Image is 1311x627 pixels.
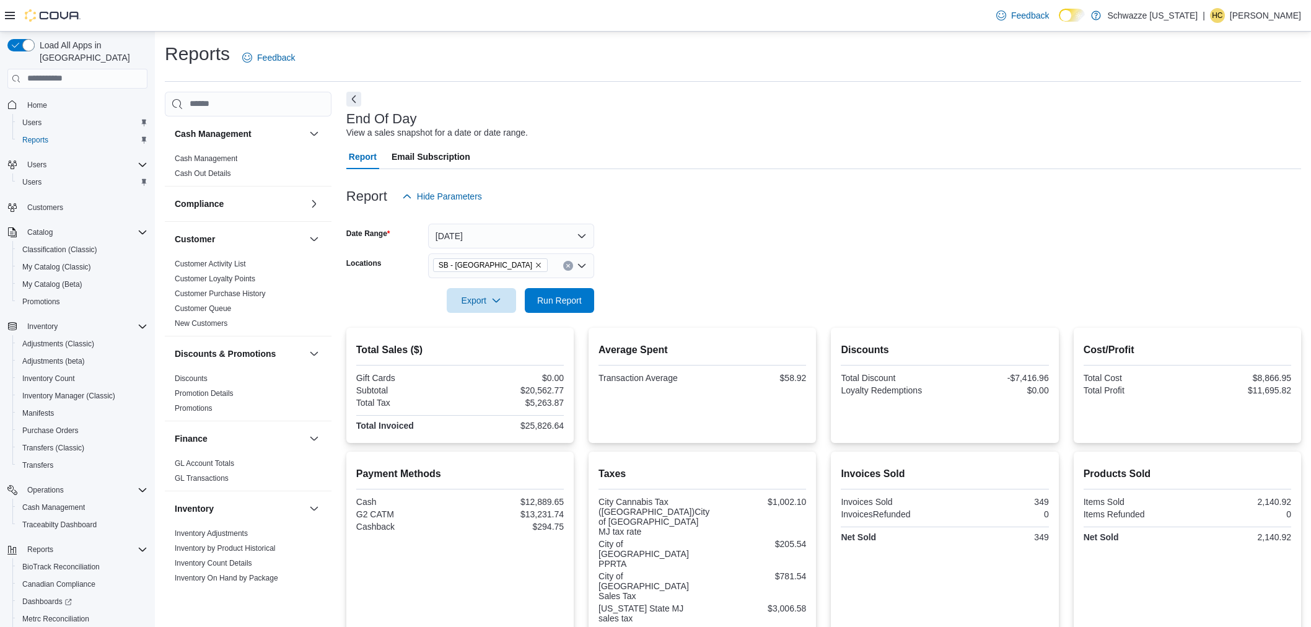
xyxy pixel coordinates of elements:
button: Operations [2,481,152,499]
h2: Cost/Profit [1084,343,1291,357]
span: Inventory [27,322,58,331]
span: Dashboards [17,594,147,609]
button: Hide Parameters [397,184,487,209]
div: $8,866.95 [1190,373,1291,383]
button: Customer [175,233,304,245]
div: 349 [947,497,1049,507]
span: Operations [22,483,147,498]
a: Cash Out Details [175,169,231,178]
span: My Catalog (Classic) [22,262,91,272]
button: My Catalog (Classic) [12,258,152,276]
button: Next [346,92,361,107]
span: Export [454,288,509,313]
div: $11,695.82 [1190,385,1291,395]
span: Customers [22,199,147,215]
button: Reports [12,131,152,149]
span: Canadian Compliance [17,577,147,592]
label: Date Range [346,229,390,239]
button: Finance [175,432,304,445]
a: Inventory Adjustments [175,529,248,538]
div: Gift Cards [356,373,458,383]
span: Promotions [175,403,213,413]
a: Inventory Count [17,371,80,386]
a: Promotion Details [175,389,234,398]
a: Dashboards [17,594,77,609]
span: Report [349,144,377,169]
h3: Compliance [175,198,224,210]
span: Run Report [537,294,582,307]
a: Canadian Compliance [17,577,100,592]
button: Inventory [307,501,322,516]
a: My Catalog (Classic) [17,260,96,274]
a: Customer Purchase History [175,289,266,298]
span: New Customers [175,318,227,328]
a: Purchase Orders [17,423,84,438]
div: Cash Management [165,151,331,186]
input: Dark Mode [1059,9,1085,22]
button: Purchase Orders [12,422,152,439]
button: Discounts & Promotions [307,346,322,361]
span: Reports [17,133,147,147]
button: Operations [22,483,69,498]
button: Catalog [22,225,58,240]
a: My Catalog (Beta) [17,277,87,292]
a: Inventory On Hand by Package [175,574,278,582]
span: Users [27,160,46,170]
div: Loyalty Redemptions [841,385,942,395]
button: Users [2,156,152,173]
button: Export [447,288,516,313]
a: Metrc Reconciliation [17,612,94,626]
button: My Catalog (Beta) [12,276,152,293]
div: Discounts & Promotions [165,371,331,421]
div: Invoices Sold [841,497,942,507]
button: Compliance [307,196,322,211]
span: Email Subscription [392,144,470,169]
span: Adjustments (Classic) [17,336,147,351]
span: Inventory Manager (Classic) [22,391,115,401]
span: Metrc Reconciliation [17,612,147,626]
a: Adjustments (Classic) [17,336,99,351]
a: Reports [17,133,53,147]
span: Users [22,118,42,128]
span: Customers [27,203,63,213]
span: BioTrack Reconciliation [22,562,100,572]
div: Total Cost [1084,373,1185,383]
div: 2,140.92 [1190,532,1291,542]
a: Customer Activity List [175,260,246,268]
div: Subtotal [356,385,458,395]
span: Classification (Classic) [17,242,147,257]
span: Traceabilty Dashboard [22,520,97,530]
span: Inventory Manager (Classic) [17,388,147,403]
div: City Cannabis Tax ([GEOGRAPHIC_DATA])City of [GEOGRAPHIC_DATA] MJ tax rate [598,497,709,537]
span: Promotions [17,294,147,309]
button: Reports [2,541,152,558]
div: G2 CATM [356,509,458,519]
a: Promotions [175,404,213,413]
div: Transaction Average [598,373,700,383]
span: Users [17,115,147,130]
span: Home [22,97,147,113]
button: Reports [22,542,58,557]
div: Cashback [356,522,458,532]
div: 0 [1190,509,1291,519]
button: Transfers (Classic) [12,439,152,457]
span: Transfers (Classic) [17,441,147,455]
a: Home [22,98,52,113]
div: Finance [165,456,331,491]
a: Feedback [991,3,1054,28]
button: Cash Management [307,126,322,141]
button: Discounts & Promotions [175,348,304,360]
h3: Finance [175,432,208,445]
button: Canadian Compliance [12,576,152,593]
span: My Catalog (Beta) [17,277,147,292]
div: $1,002.10 [714,497,806,507]
div: 0 [947,509,1049,519]
button: Cash Management [12,499,152,516]
button: Home [2,96,152,114]
span: Purchase Orders [22,426,79,436]
div: [US_STATE] State MJ sales tax [598,603,700,623]
button: Remove SB - Manitou Springs from selection in this group [535,261,542,269]
h3: Customer [175,233,215,245]
span: Classification (Classic) [22,245,97,255]
h1: Reports [165,42,230,66]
